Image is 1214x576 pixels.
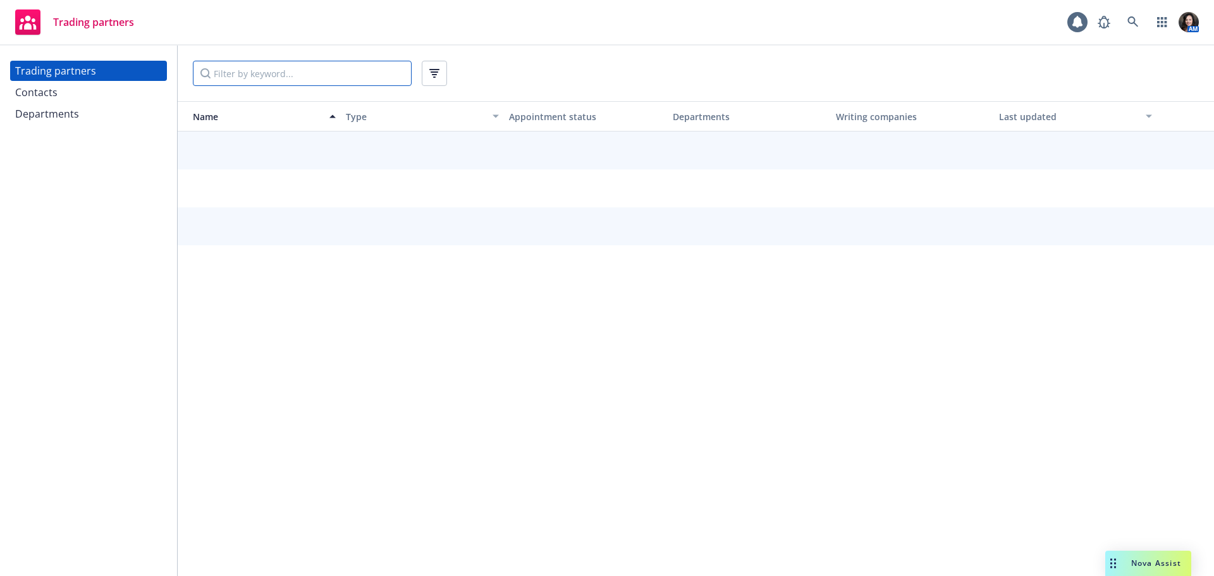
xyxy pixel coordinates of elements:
[999,110,1138,123] div: Last updated
[1131,558,1181,568] span: Nova Assist
[831,101,994,132] button: Writing companies
[1179,12,1199,32] img: photo
[193,61,412,86] input: Filter by keyword...
[341,101,504,132] button: Type
[1120,9,1146,35] a: Search
[183,110,322,123] div: Name
[178,101,341,132] button: Name
[668,101,831,132] button: Departments
[1105,551,1121,576] div: Drag to move
[673,110,826,123] div: Departments
[53,17,134,27] span: Trading partners
[836,110,989,123] div: Writing companies
[1150,9,1175,35] a: Switch app
[10,104,167,124] a: Departments
[10,82,167,102] a: Contacts
[15,104,79,124] div: Departments
[15,82,58,102] div: Contacts
[1091,9,1117,35] a: Report a Bug
[504,101,667,132] button: Appointment status
[509,110,662,123] div: Appointment status
[994,101,1157,132] button: Last updated
[10,61,167,81] a: Trading partners
[10,4,139,40] a: Trading partners
[1105,551,1191,576] button: Nova Assist
[346,110,485,123] div: Type
[15,61,96,81] div: Trading partners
